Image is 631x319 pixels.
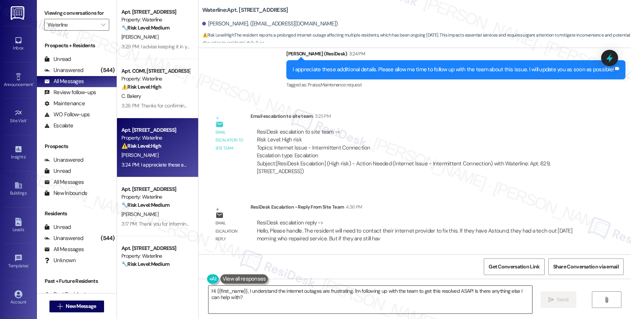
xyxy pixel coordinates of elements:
div: I appreciate these additional details. Please allow me time to follow up with the team about this... [293,66,614,73]
strong: 🔧 Risk Level: Medium [121,24,169,31]
div: ResiDesk Escalation - Reply From Site Team [251,203,588,213]
div: Review follow-ups [44,89,96,96]
a: Templates • [4,252,33,272]
a: Leads [4,216,33,236]
div: Apt. [STREET_ADDRESS] [121,126,190,134]
div: Unanswered [44,66,83,74]
span: Praise , [308,82,320,88]
div: 3:17 PM: Thank you for informing me, [PERSON_NAME]. If you have no further questions, please feel... [121,220,506,227]
span: Send [557,296,568,303]
div: Prospects + Residents [37,42,117,49]
i:  [101,22,105,28]
strong: ⚠️ Risk Level: High [121,143,161,149]
input: All communities [48,19,97,31]
div: 4:36 PM [344,203,362,211]
div: Past Residents [44,291,89,298]
div: All Messages [44,178,84,186]
strong: ⚠️ Risk Level: High [121,83,161,90]
strong: ⚠️ Risk Level: High [202,32,234,38]
span: [PERSON_NAME] [121,34,158,40]
div: Apt. [STREET_ADDRESS] [121,8,190,16]
span: [PERSON_NAME] [121,211,158,217]
div: Property: Waterline [121,252,190,260]
span: Share Conversation via email [553,263,619,271]
div: Past + Future Residents [37,277,117,285]
span: • [33,81,34,86]
div: 3:25 PM [313,112,331,120]
a: Insights • [4,143,33,163]
div: Escalate [44,122,73,130]
div: WO Follow-ups [44,111,90,119]
div: Subject: [ResiDesk Escalation] (High risk) - Action Needed (Internet Issue - Intermittent Connect... [257,160,582,176]
strong: 🔧 Risk Level: Medium [121,202,169,208]
div: Email escalation to site team [215,128,244,152]
span: • [27,117,28,122]
img: ResiDesk Logo [11,6,26,20]
span: [PERSON_NAME] [121,152,158,158]
div: Apt. COM1, [STREET_ADDRESS] [121,67,190,75]
div: Unread [44,223,71,231]
div: Unanswered [44,234,83,242]
button: Get Conversation Link [484,258,544,275]
div: Property: Waterline [121,16,190,24]
span: • [25,153,27,158]
div: ResiDesk escalation reply -> Hello, Please handle. The resident will need to contact their intern... [257,219,572,242]
b: Waterline: Apt. [STREET_ADDRESS] [202,6,288,14]
div: Tagged as: [286,79,625,90]
textarea: Hi {{first_name}}, I understand the internet outages are frustrating. I'm following up with the t... [208,286,532,313]
div: Property: Waterline [121,75,190,83]
div: Property: Waterline [121,193,190,201]
a: Site Visit • [4,107,33,127]
button: New Message [49,301,104,312]
div: Email escalation to site team [251,112,588,123]
span: C. Bakery [121,93,141,99]
i:  [604,297,609,303]
div: [PERSON_NAME] (ResiDesk) [286,50,625,60]
div: Residents [37,210,117,217]
div: ResiDesk escalation to site team -> Risk Level: High risk Topics: Internet Issue - Intermittent C... [257,128,582,160]
span: : The resident reports a prolonged internet outage affecting multiple residents, which has been o... [202,31,631,47]
span: Maintenance request [321,82,362,88]
a: Buildings [4,179,33,199]
div: Property: Waterline [121,134,190,142]
div: 3:24 PM: I appreciate these additional details. Please allow me time to follow up with the team a... [121,161,437,168]
div: All Messages [44,246,84,253]
div: New Inbounds [44,189,87,197]
button: Share Conversation via email [548,258,624,275]
div: Unanswered [44,156,83,164]
div: Email escalation reply [215,219,244,243]
div: (544) [99,65,116,76]
span: New Message [66,302,96,310]
div: Unread [44,55,71,63]
a: Inbox [4,34,33,54]
button: Send [541,291,576,308]
div: Apt. [STREET_ADDRESS] [121,185,190,193]
div: 3:24 PM [347,50,365,58]
strong: 🔧 Risk Level: Medium [121,261,169,267]
div: [PERSON_NAME]. ([EMAIL_ADDRESS][DOMAIN_NAME]) [202,20,338,28]
div: 3:29 PM: I advise keeping it in your notes or maybe write it down. [121,43,259,50]
i:  [548,297,554,303]
a: Account [4,288,33,308]
div: 3:26 PM: Thanks for confirming! I'll inform the site team about this payment update. We appreciat... [121,102,377,109]
div: All Messages [44,78,84,85]
label: Viewing conversations for [44,7,109,19]
div: (544) [99,233,116,244]
span: • [28,262,30,267]
span: Get Conversation Link [489,263,539,271]
div: Unknown [44,257,76,264]
div: Apt. [STREET_ADDRESS] [121,244,190,252]
div: Maintenance [44,100,85,107]
i:  [57,303,63,309]
div: Prospects [37,143,117,150]
div: Unread [44,167,71,175]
